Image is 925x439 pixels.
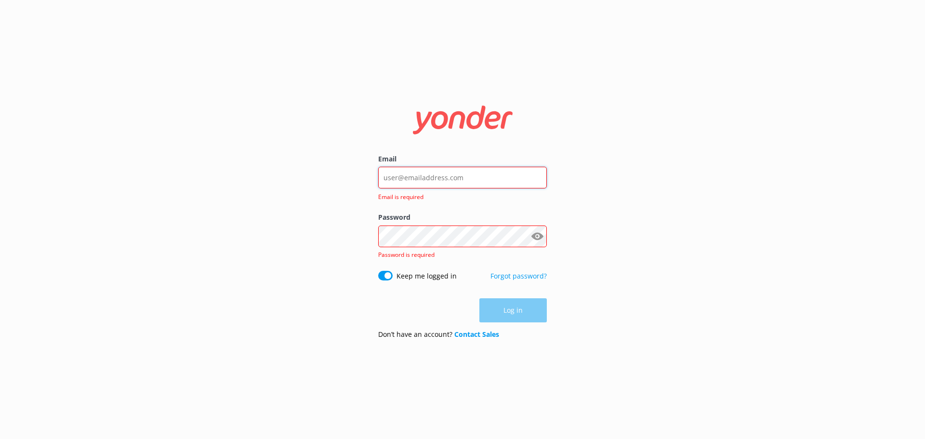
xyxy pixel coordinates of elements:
a: Forgot password? [490,271,547,280]
a: Contact Sales [454,330,499,339]
span: Password is required [378,251,435,259]
label: Email [378,154,547,164]
label: Keep me logged in [396,271,457,281]
button: Show password [528,226,547,246]
input: user@emailaddress.com [378,167,547,188]
span: Email is required [378,192,541,201]
p: Don’t have an account? [378,329,499,340]
label: Password [378,212,547,223]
